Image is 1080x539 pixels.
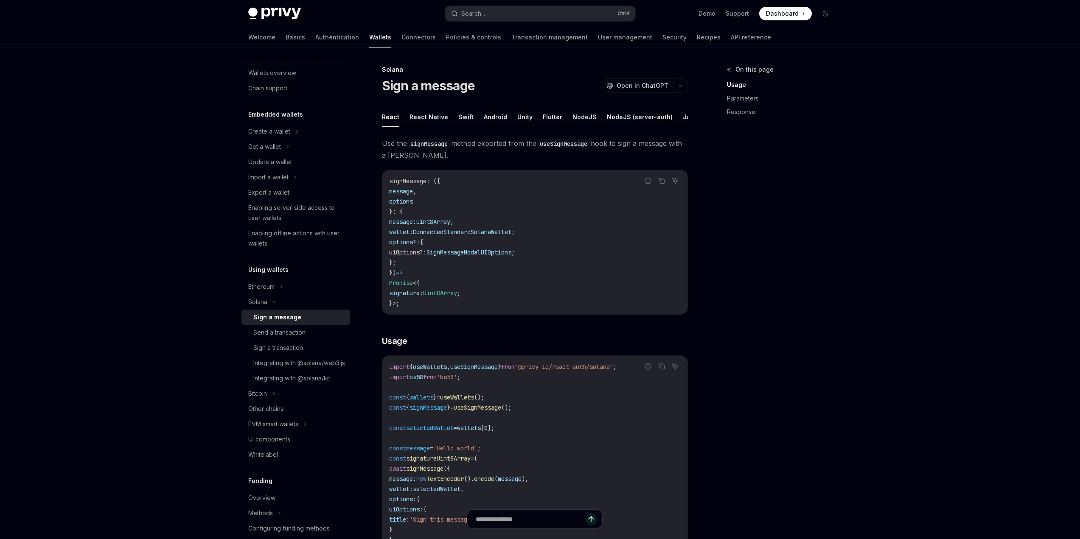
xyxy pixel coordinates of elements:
[241,226,350,251] a: Enabling offline actions with user wallets
[248,388,267,399] div: Bitcoin
[248,297,267,307] div: Solana
[389,187,413,195] span: message
[572,107,597,127] button: NodeJS
[731,27,771,47] a: API reference
[241,65,350,81] a: Wallets overview
[389,218,416,226] span: message:
[413,228,511,236] span: ConnectedStandardSolanaWallet
[315,27,359,47] a: Authentication
[382,107,399,127] button: React
[413,238,420,246] span: ?:
[416,218,450,226] span: Uint8Array
[241,81,350,96] a: Chain support
[389,177,426,185] span: signMessage
[543,107,562,127] button: Flutter
[642,175,654,186] button: Report incorrect code
[389,299,399,307] span: }>;
[423,249,426,256] span: :
[423,505,426,513] span: {
[656,361,667,372] button: Copy the contents from the code block
[241,200,350,226] a: Enabling server-side access to user wallets
[517,107,533,127] button: Unity
[683,107,698,127] button: Java
[423,289,457,297] span: Uint8Array
[389,495,416,503] span: options:
[389,424,406,432] span: const
[248,142,281,152] div: Get a wallet
[389,259,396,266] span: };
[389,465,406,472] span: await
[248,27,275,47] a: Welcome
[389,198,413,205] span: options
[401,27,436,47] a: Connectors
[410,394,433,401] span: wallets
[241,447,350,462] a: Whitelabel
[522,475,528,483] span: ),
[481,424,484,432] span: [
[369,27,391,47] a: Wallets
[454,424,457,432] span: =
[382,65,688,74] div: Solana
[464,475,474,483] span: ().
[447,404,450,411] span: }
[662,27,687,47] a: Security
[759,7,812,20] a: Dashboard
[248,8,301,20] img: dark logo
[241,325,350,340] a: Send a transaction
[248,493,275,503] div: Overview
[241,340,350,355] a: Sign a transaction
[670,175,681,186] button: Ask AI
[454,404,501,411] span: useSignMessage
[241,154,350,170] a: Update a wallet
[536,139,591,148] code: useSignMessage
[474,455,477,462] span: (
[735,64,774,75] span: On this page
[484,424,488,432] span: 0
[585,513,597,525] button: Send message
[253,312,301,322] div: Sign a message
[241,401,350,416] a: Other chains
[670,361,681,372] button: Ask AI
[389,279,413,287] span: Promise
[389,475,416,483] span: message:
[389,249,423,256] span: uiOptions?
[697,27,721,47] a: Recipes
[241,185,350,200] a: Export a wallet
[248,523,330,533] div: Configuring funding methods
[406,455,471,462] span: signatureUint8Array
[819,7,832,20] button: Toggle dark mode
[617,10,630,17] span: Ctrl K
[433,394,437,401] span: }
[241,371,350,386] a: Integrating with @solana/kit
[389,373,410,381] span: import
[446,27,501,47] a: Policies & controls
[248,265,289,275] h5: Using wallets
[406,404,410,411] span: {
[474,475,494,483] span: encode
[248,68,296,78] div: Wallets overview
[389,505,423,513] span: uiOptions:
[471,455,474,462] span: =
[407,139,451,148] code: signMessage
[426,475,464,483] span: TextEncoder
[511,27,588,47] a: Transaction management
[406,465,443,472] span: signMessage
[241,355,350,371] a: Integrating with @solana/web3.js
[389,238,413,246] span: options
[406,444,430,452] span: message
[382,137,688,161] span: Use the method exported from the hook to sign a message with a [PERSON_NAME].
[248,83,287,93] div: Chain support
[437,373,457,381] span: 'bs58'
[494,475,498,483] span: (
[253,358,345,368] div: Integrating with @solana/web3.js
[389,485,413,493] span: wallet:
[601,78,673,93] button: Open in ChatGPT
[766,9,799,18] span: Dashboard
[389,444,406,452] span: const
[447,363,450,371] span: ,
[248,228,345,249] div: Enabling offline actions with user wallets
[248,476,272,486] h5: Funding
[474,394,484,401] span: ();
[248,187,289,198] div: Export a wallet
[413,279,420,287] span: <{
